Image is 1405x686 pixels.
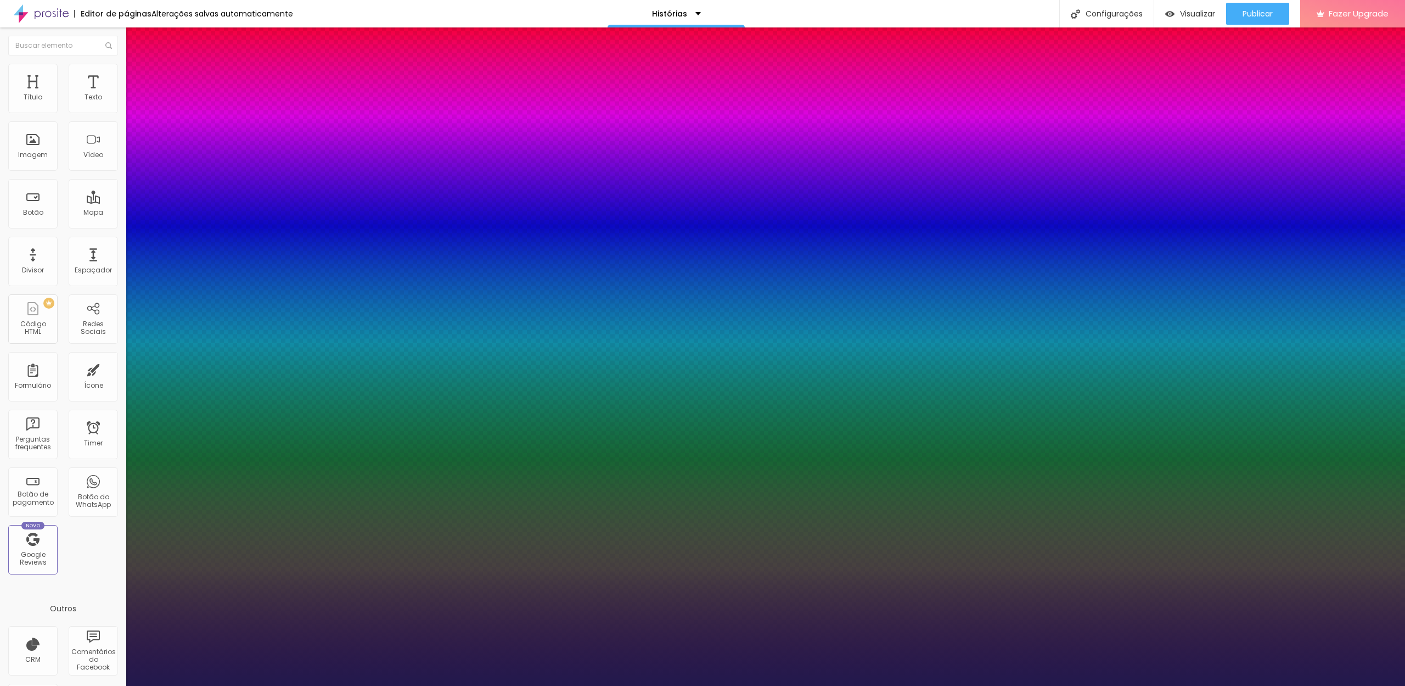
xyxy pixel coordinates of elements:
[84,382,103,389] div: Ícone
[1071,9,1080,19] img: Icone
[1243,9,1273,18] span: Publicar
[1226,3,1289,25] button: Publicar
[22,266,44,274] div: Divisor
[1154,3,1226,25] button: Visualizar
[652,10,687,18] p: Histórias
[25,656,41,663] div: CRM
[8,36,118,55] input: Buscar elemento
[85,93,102,101] div: Texto
[83,209,103,216] div: Mapa
[71,493,115,509] div: Botão do WhatsApp
[75,266,112,274] div: Espaçador
[15,382,51,389] div: Formulário
[11,436,54,451] div: Perguntas frequentes
[11,490,54,506] div: Botão de pagamento
[11,320,54,336] div: Código HTML
[1180,9,1215,18] span: Visualizar
[84,439,103,447] div: Timer
[18,151,48,159] div: Imagem
[83,151,103,159] div: Vídeo
[24,93,42,101] div: Título
[74,10,151,18] div: Editor de páginas
[105,42,112,49] img: Icone
[1165,9,1174,19] img: view-1.svg
[1329,9,1389,18] span: Fazer Upgrade
[151,10,293,18] div: Alterações salvas automaticamente
[71,320,115,336] div: Redes Sociais
[71,648,115,672] div: Comentários do Facebook
[11,551,54,567] div: Google Reviews
[21,522,45,529] div: Novo
[23,209,43,216] div: Botão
